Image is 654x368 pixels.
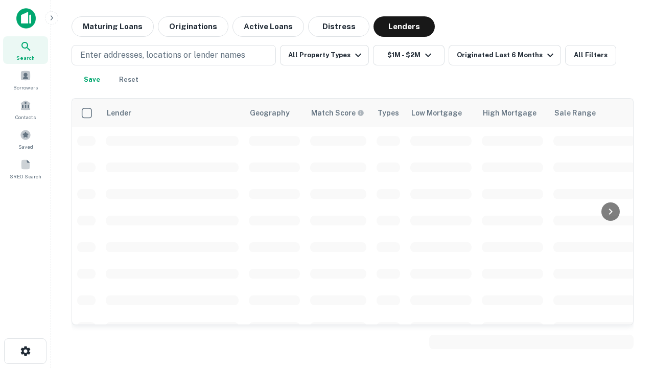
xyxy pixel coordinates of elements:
th: Geography [244,99,305,127]
div: Lender [107,107,131,119]
div: Originated Last 6 Months [457,49,556,61]
a: Search [3,36,48,64]
span: Search [16,54,35,62]
button: $1M - $2M [373,45,445,65]
span: SREO Search [10,172,41,180]
button: Reset [112,70,145,90]
span: Saved [18,143,33,151]
button: Distress [308,16,369,37]
span: Borrowers [13,83,38,91]
button: Enter addresses, locations or lender names [72,45,276,65]
h6: Match Score [311,107,362,119]
a: Borrowers [3,66,48,94]
div: Geography [250,107,290,119]
button: Save your search to get updates of matches that match your search criteria. [76,70,108,90]
th: Low Mortgage [405,99,477,127]
button: Maturing Loans [72,16,154,37]
div: Capitalize uses an advanced AI algorithm to match your search with the best lender. The match sco... [311,107,364,119]
div: Types [378,107,399,119]
th: Types [371,99,405,127]
button: Originations [158,16,228,37]
div: Low Mortgage [411,107,462,119]
span: Contacts [15,113,36,121]
iframe: Chat Widget [603,286,654,335]
div: Sale Range [554,107,596,119]
div: High Mortgage [483,107,536,119]
th: Capitalize uses an advanced AI algorithm to match your search with the best lender. The match sco... [305,99,371,127]
th: High Mortgage [477,99,548,127]
a: Contacts [3,96,48,123]
button: All Property Types [280,45,369,65]
button: All Filters [565,45,616,65]
button: Lenders [373,16,435,37]
th: Sale Range [548,99,640,127]
a: Saved [3,125,48,153]
p: Enter addresses, locations or lender names [80,49,245,61]
th: Lender [101,99,244,127]
button: Active Loans [232,16,304,37]
button: Originated Last 6 Months [449,45,561,65]
a: SREO Search [3,155,48,182]
img: capitalize-icon.png [16,8,36,29]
